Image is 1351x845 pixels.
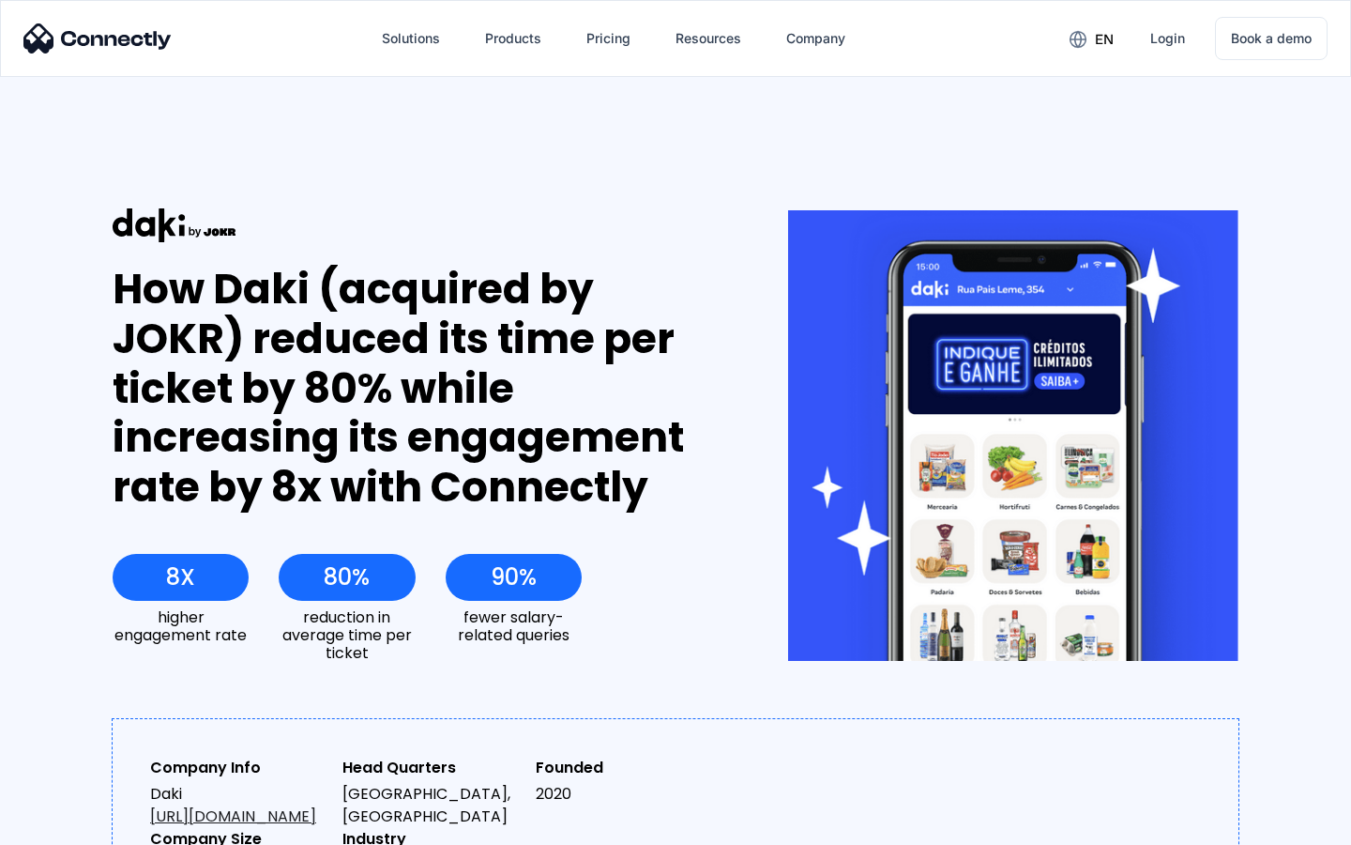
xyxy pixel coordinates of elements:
a: Pricing [571,16,645,61]
div: 90% [491,564,537,591]
div: Company [786,25,845,52]
div: en [1095,26,1114,53]
div: Pricing [586,25,630,52]
ul: Language list [38,812,113,838]
div: [GEOGRAPHIC_DATA], [GEOGRAPHIC_DATA] [342,783,520,828]
div: Resources [675,25,741,52]
div: reduction in average time per ticket [279,608,415,663]
div: fewer salary-related queries [446,608,582,644]
div: higher engagement rate [113,608,249,644]
div: Login [1150,25,1185,52]
div: Daki [150,783,327,828]
div: 2020 [536,783,713,806]
div: Founded [536,757,713,779]
div: How Daki (acquired by JOKR) reduced its time per ticket by 80% while increasing its engagement ra... [113,265,720,513]
div: Products [485,25,541,52]
div: Head Quarters [342,757,520,779]
img: Connectly Logo [23,23,172,54]
div: 8X [166,564,195,591]
div: Company Info [150,757,327,779]
aside: Language selected: English [19,812,113,838]
div: Solutions [382,25,440,52]
a: [URL][DOMAIN_NAME] [150,806,316,827]
a: Book a demo [1215,17,1328,60]
a: Login [1135,16,1200,61]
div: 80% [324,564,370,591]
